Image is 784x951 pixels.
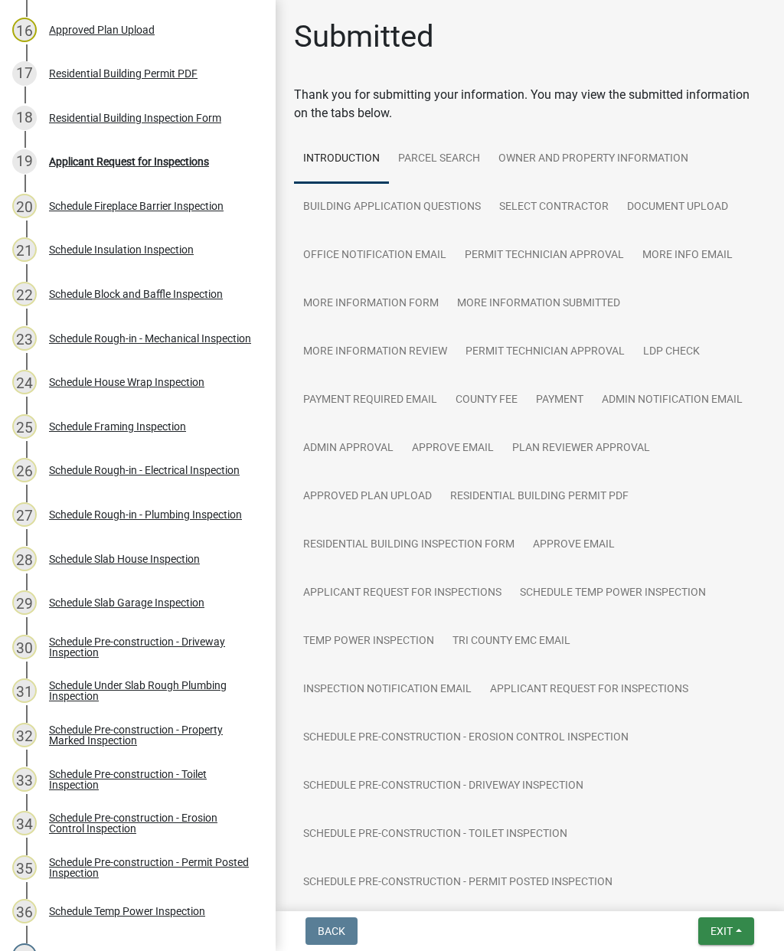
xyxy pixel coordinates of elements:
div: 34 [12,811,37,835]
a: Payment [527,376,593,425]
div: Schedule Pre-construction - Property Marked Inspection [49,724,251,746]
div: Schedule Rough-in - Mechanical Inspection [49,333,251,344]
a: Document Upload [618,183,737,232]
a: Applicant Request for Inspections [481,665,697,714]
div: Schedule Framing Inspection [49,421,186,432]
div: 25 [12,414,37,439]
div: 28 [12,547,37,571]
a: Approve Email [524,521,624,570]
div: Schedule Pre-construction - Permit Posted Inspection [49,857,251,878]
a: Permit Technician Approval [456,231,633,280]
div: 26 [12,458,37,482]
a: Schedule Pre-construction - Driveway Inspection [294,762,593,811]
a: Payment Required Email [294,376,446,425]
div: Schedule Block and Baffle Inspection [49,289,223,299]
div: Residential Building Inspection Form [49,113,221,123]
span: Exit [710,925,733,937]
a: Residential Building Permit PDF [441,472,638,521]
a: Admin Notification Email [593,376,752,425]
div: 33 [12,767,37,792]
div: 18 [12,106,37,130]
button: Exit [698,917,754,945]
a: More Information Review [294,328,456,377]
a: Schedule Pre-construction - Erosion Control Inspection [294,714,638,763]
a: LDP Check [634,328,709,377]
a: Tri County EMC email [443,617,580,666]
div: 32 [12,723,37,747]
a: Parcel search [389,135,489,184]
a: Inspection Notification Email [294,665,481,714]
a: Applicant Request for Inspections [294,569,511,618]
a: More Info Email [633,231,742,280]
div: 30 [12,635,37,659]
a: Office Notification Email [294,231,456,280]
div: 16 [12,18,37,42]
div: 23 [12,326,37,351]
div: Approved Plan Upload [49,25,155,35]
a: Select contractor [490,183,618,232]
div: Schedule Temp Power Inspection [49,906,205,917]
a: Approved Plan Upload [294,472,441,521]
div: Schedule House Wrap Inspection [49,377,204,387]
a: Plan Reviewer Approval [503,424,659,473]
div: Schedule Pre-construction - Toilet Inspection [49,769,251,790]
div: Applicant Request for Inspections [49,156,209,167]
div: 29 [12,590,37,615]
a: Building Application Questions [294,183,490,232]
div: 22 [12,282,37,306]
div: Schedule Slab House Inspection [49,554,200,564]
div: Schedule Rough-in - Electrical Inspection [49,465,240,475]
a: Schedule Temp Power Inspection [511,569,715,618]
div: 24 [12,370,37,394]
div: Thank you for submitting your information. You may view the submitted information on the tabs below. [294,86,766,123]
div: Schedule Rough-in - Plumbing Inspection [49,509,242,520]
a: Approve Email [403,424,503,473]
div: 20 [12,194,37,218]
div: 31 [12,678,37,703]
div: Schedule Slab Garage Inspection [49,597,204,608]
a: County Fee [446,376,527,425]
div: Schedule Pre-construction - Erosion Control Inspection [49,812,251,834]
div: 19 [12,149,37,174]
div: Schedule Insulation Inspection [49,244,194,255]
a: More Information Form [294,279,448,328]
div: 35 [12,855,37,880]
a: Residential Building Inspection Form [294,521,524,570]
a: Schedule Pre-construction - Permit Posted Inspection [294,858,622,907]
a: Owner and Property Information [489,135,697,184]
a: More Information Submitted [448,279,629,328]
span: Back [318,925,345,937]
a: Admin Approval [294,424,403,473]
div: 17 [12,61,37,86]
div: Schedule Fireplace Barrier Inspection [49,201,224,211]
h1: Submitted [294,18,434,55]
a: Permit Technician Approval [456,328,634,377]
div: 21 [12,237,37,262]
div: 27 [12,502,37,527]
a: Introduction [294,135,389,184]
div: Schedule Under Slab Rough Plumbing Inspection [49,680,251,701]
div: Residential Building Permit PDF [49,68,198,79]
button: Back [305,917,358,945]
a: Temp Power Inspection [294,617,443,666]
div: Schedule Pre-construction - Driveway Inspection [49,636,251,658]
a: Schedule Pre-construction - Toilet Inspection [294,810,577,859]
div: 36 [12,899,37,923]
